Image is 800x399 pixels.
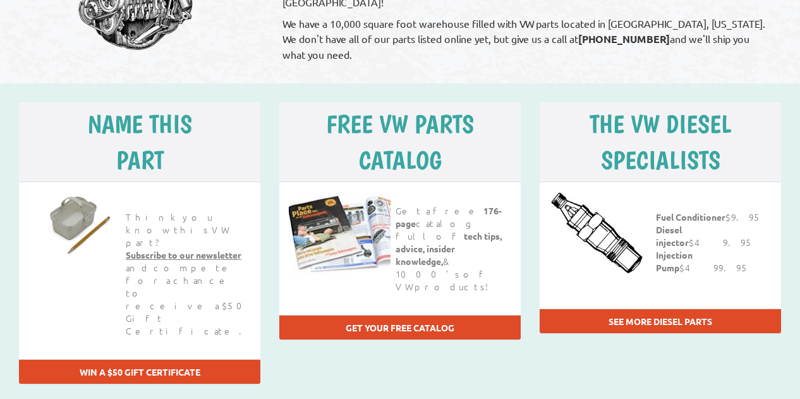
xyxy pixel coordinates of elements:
h6: Get a free catalog full of & 1000's of VW products! [389,198,511,299]
p: We have a 10,000 square foot warehouse filled with VW parts located in [GEOGRAPHIC_DATA], [US_STA... [282,16,772,62]
strong: [PHONE_NUMBER] [578,32,670,46]
img: VW Diesel Specialists [549,192,645,275]
img: Name this part [28,192,123,255]
strong: Diesel injector [656,224,689,248]
h5: free vw parts [294,109,506,139]
a: Name This Part [28,192,110,255]
h5: catalog [294,145,506,175]
h5: Name this [34,109,245,139]
strong: Fuel Conditioner [656,211,725,223]
div: WIN A $50 GIFT CERTIFICATE [19,359,260,384]
strong: Injection Pump [656,249,693,273]
h5: Specialists [555,145,766,175]
div: Get your free catalog [279,315,521,340]
h5: The VW Diesel [555,109,766,139]
a: See more diesel parts [609,316,712,327]
h6: $9.95 $49.95 $499.95 [650,204,772,293]
strong: tech tips, advice, insider knowledge, [396,230,502,267]
strong: 176-page [396,205,502,229]
img: Free catalog! [289,192,391,275]
h5: part [34,145,245,175]
a: Subscribe to our newsletter [126,249,241,261]
h6: Think you know this VW part? and compete for a chance to receive a $50 Gift Certificate. [119,204,260,343]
